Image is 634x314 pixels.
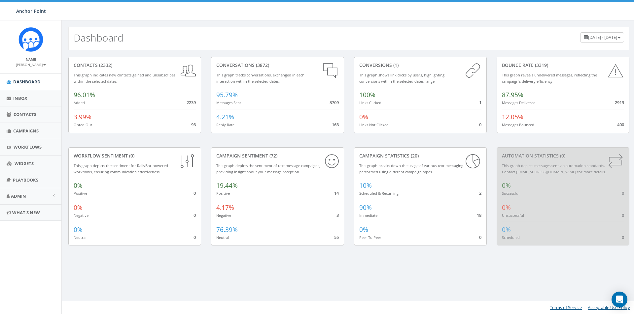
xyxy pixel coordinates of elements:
small: This graph tracks conversations, exchanged in each interaction within the selected dates. [216,72,304,84]
span: 0 [622,190,624,196]
div: conversations [216,62,338,69]
span: 10% [359,181,372,190]
span: 0 [479,234,481,240]
img: Rally_platform_Icon_1.png [18,27,43,52]
a: Acceptable Use Policy [588,304,630,310]
span: 4.21% [216,113,234,121]
a: [PERSON_NAME] [16,61,46,67]
div: Campaign Statistics [359,153,481,159]
span: Widgets [15,160,34,166]
span: (72) [268,153,277,159]
small: Neutral [74,235,87,240]
span: Workflows [14,144,42,150]
span: 12.05% [502,113,523,121]
div: conversions [359,62,481,69]
span: Contacts [14,111,36,117]
span: Campaigns [13,128,39,134]
span: 0 [194,212,196,218]
div: contacts [74,62,196,69]
small: Unsuccessful [502,213,524,218]
span: 76.39% [216,225,238,234]
span: 95.79% [216,91,238,99]
span: 0 [622,212,624,218]
a: Terms of Service [550,304,582,310]
span: (2332) [98,62,112,68]
small: [PERSON_NAME] [16,62,46,67]
div: Bounce Rate [502,62,624,69]
span: 4.17% [216,203,234,212]
span: 0% [502,203,511,212]
small: This graph depicts the sentiment of text message campaigns, providing insight about your message ... [216,163,320,174]
small: This graph breaks down the usage of various text messaging performed using different campaign types. [359,163,463,174]
span: 1 [479,100,481,105]
span: 400 [617,122,624,128]
small: Negative [74,213,88,218]
small: Successful [502,191,519,196]
span: 2239 [187,100,196,105]
small: Opted Out [74,122,92,127]
div: Automation Statistics [502,153,624,159]
span: 18 [477,212,481,218]
span: 0% [74,181,83,190]
small: Name [26,57,36,62]
span: 2919 [615,100,624,105]
span: 3 [336,212,339,218]
span: 55 [334,234,339,240]
span: What's New [12,210,40,215]
span: (1) [392,62,399,68]
div: Open Intercom Messenger [612,292,627,307]
span: Admin [11,193,26,199]
span: 100% [359,91,375,99]
span: 163 [332,122,339,128]
span: 0% [359,113,368,121]
span: 2 [479,190,481,196]
span: 19.44% [216,181,238,190]
span: Playbooks [13,177,38,183]
span: 3.99% [74,113,91,121]
small: Reply Rate [216,122,234,127]
small: This graph depicts messages sent via automation standards. Contact [EMAIL_ADDRESS][DOMAIN_NAME] f... [502,163,606,174]
h2: Dashboard [74,32,123,43]
span: 96.01% [74,91,95,99]
small: Scheduled [502,235,520,240]
small: Messages Delivered [502,100,536,105]
span: 14 [334,190,339,196]
small: Messages Sent [216,100,241,105]
span: 0% [502,225,511,234]
small: Immediate [359,213,377,218]
span: 0 [622,234,624,240]
span: 0 [479,122,481,128]
span: 87.95% [502,91,523,99]
span: 0% [359,225,368,234]
span: 0% [74,203,83,212]
span: 0 [194,234,196,240]
small: Positive [74,191,87,196]
small: Scheduled & Recurring [359,191,399,196]
small: Messages Bounced [502,122,534,127]
span: 93 [191,122,196,128]
span: (0) [559,153,565,159]
span: 0% [502,181,511,190]
small: Positive [216,191,230,196]
small: Negative [216,213,231,218]
small: This graph indicates new contacts gained and unsubscribes within the selected dates. [74,72,175,84]
span: (3872) [255,62,269,68]
small: Links Not Clicked [359,122,389,127]
div: Campaign Sentiment [216,153,338,159]
span: 90% [359,203,372,212]
small: Neutral [216,235,229,240]
small: This graph depicts the sentiment for RallyBot-powered workflows, ensuring communication effective... [74,163,168,174]
span: 0% [74,225,83,234]
span: Inbox [13,95,27,101]
span: (20) [409,153,419,159]
span: 0 [194,190,196,196]
span: (0) [128,153,134,159]
div: Workflow Sentiment [74,153,196,159]
span: (3319) [534,62,548,68]
span: [DATE] - [DATE] [588,34,617,40]
span: Dashboard [13,79,41,85]
small: This graph shows link clicks by users, highlighting conversions within the selected dates range. [359,72,444,84]
small: Peer To Peer [359,235,381,240]
span: 3709 [330,100,339,105]
small: Links Clicked [359,100,381,105]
